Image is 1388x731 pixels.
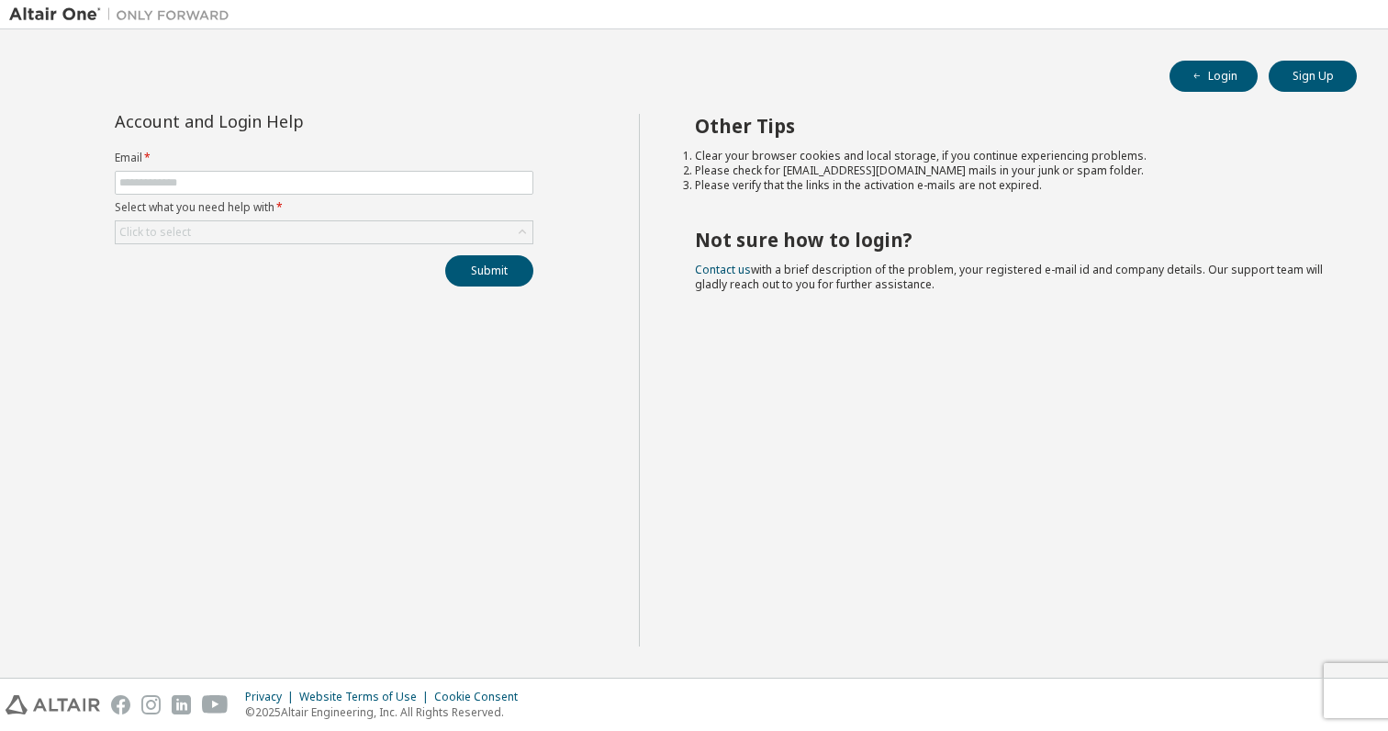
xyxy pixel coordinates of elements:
[245,690,299,704] div: Privacy
[202,695,229,714] img: youtube.svg
[1170,61,1258,92] button: Login
[695,262,1323,292] span: with a brief description of the problem, your registered e-mail id and company details. Our suppo...
[1269,61,1357,92] button: Sign Up
[115,114,450,129] div: Account and Login Help
[115,151,533,165] label: Email
[695,178,1325,193] li: Please verify that the links in the activation e-mails are not expired.
[695,228,1325,252] h2: Not sure how to login?
[695,163,1325,178] li: Please check for [EMAIL_ADDRESS][DOMAIN_NAME] mails in your junk or spam folder.
[141,695,161,714] img: instagram.svg
[245,704,529,720] p: © 2025 Altair Engineering, Inc. All Rights Reserved.
[111,695,130,714] img: facebook.svg
[6,695,100,714] img: altair_logo.svg
[119,225,191,240] div: Click to select
[434,690,529,704] div: Cookie Consent
[695,114,1325,138] h2: Other Tips
[115,200,533,215] label: Select what you need help with
[445,255,533,287] button: Submit
[299,690,434,704] div: Website Terms of Use
[9,6,239,24] img: Altair One
[116,221,532,243] div: Click to select
[695,149,1325,163] li: Clear your browser cookies and local storage, if you continue experiencing problems.
[695,262,751,277] a: Contact us
[172,695,191,714] img: linkedin.svg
